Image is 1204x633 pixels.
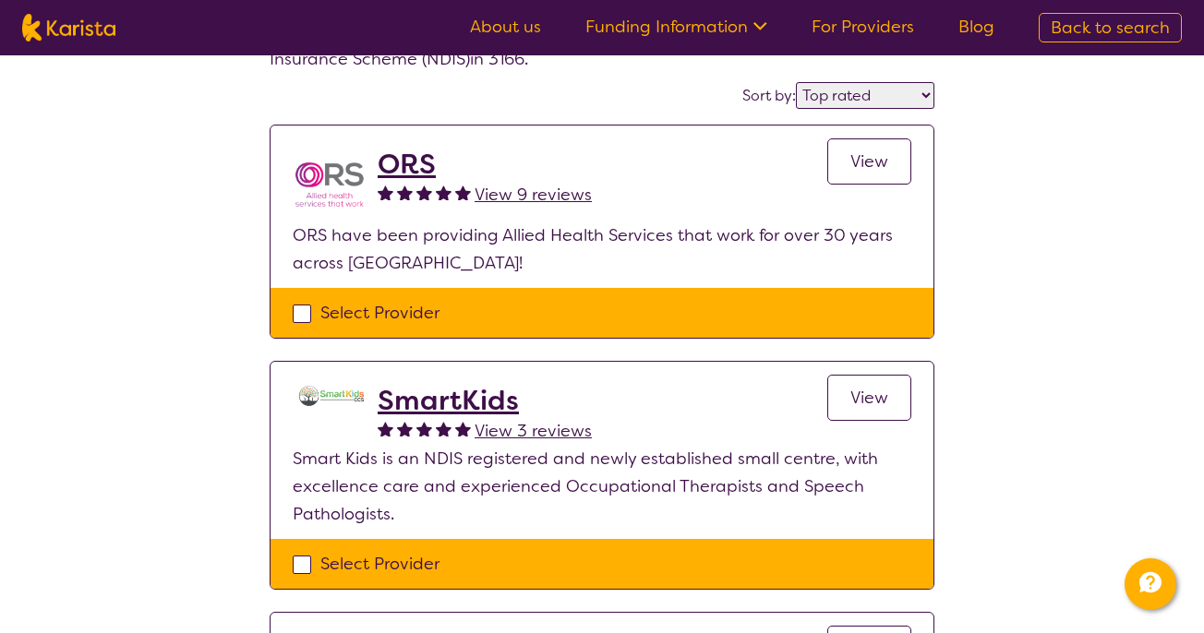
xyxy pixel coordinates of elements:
img: fullstar [378,421,393,436]
a: About us [470,16,541,38]
img: fullstar [455,421,471,436]
label: Sort by: [742,86,796,105]
img: fullstar [455,185,471,200]
a: Back to search [1039,13,1182,42]
a: View 3 reviews [475,417,592,445]
p: ORS have been providing Allied Health Services that work for over 30 years across [GEOGRAPHIC_DATA]! [293,221,911,277]
img: fullstar [416,185,432,200]
img: fullstar [378,185,393,200]
span: View 3 reviews [475,420,592,442]
img: ltnxvukw6alefghrqtzz.png [293,384,367,410]
img: Karista logo [22,14,115,42]
span: View 9 reviews [475,184,592,206]
a: View [827,375,911,421]
a: View [827,138,911,185]
img: fullstar [397,185,413,200]
a: Blog [958,16,994,38]
span: Back to search [1051,17,1170,39]
a: View 9 reviews [475,181,592,209]
img: fullstar [436,185,451,200]
a: Funding Information [585,16,767,38]
a: For Providers [812,16,914,38]
img: fullstar [436,421,451,436]
img: fullstar [397,421,413,436]
img: nspbnteb0roocrxnmwip.png [293,148,367,221]
p: Smart Kids is an NDIS registered and newly established small centre, with excellence care and exp... [293,445,911,528]
button: Channel Menu [1125,558,1176,610]
img: fullstar [416,421,432,436]
span: View [850,150,888,173]
a: ORS [378,148,592,181]
span: View [850,387,888,409]
a: SmartKids [378,384,592,417]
